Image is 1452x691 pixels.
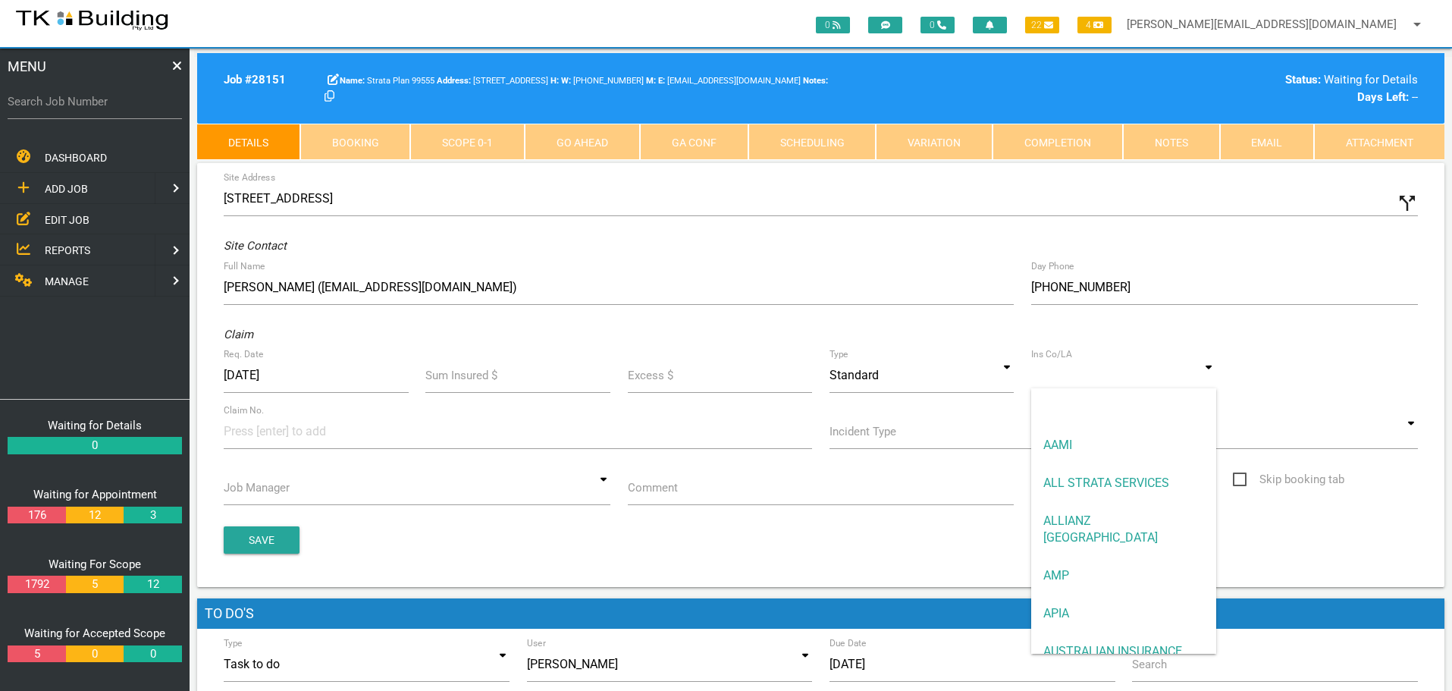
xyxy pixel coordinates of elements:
a: Completion [993,124,1123,160]
label: Ins Co/LA [1031,347,1072,361]
a: 0 [8,437,182,454]
span: ADD JOB [45,183,88,195]
a: 12 [66,507,124,524]
a: Attachment [1314,124,1444,160]
a: Click here copy customer information. [325,90,334,104]
b: Notes: [803,76,828,86]
span: MENU [8,56,46,77]
span: AUSTRALIAN INSURANCE REPAIRS [1031,633,1216,687]
a: Booking [300,124,411,160]
b: E: [658,76,665,86]
div: Waiting for Details -- [1132,71,1418,105]
label: Search Job Number [8,93,182,111]
a: 5 [66,576,124,593]
label: Comment [628,479,678,497]
a: 1792 [8,576,65,593]
a: Details [197,124,300,160]
label: Day Phone [1031,259,1074,273]
a: 3 [124,507,181,524]
span: [EMAIL_ADDRESS][DOMAIN_NAME] [658,76,801,86]
a: Waiting For Scope [49,558,141,571]
label: Type [224,636,243,650]
label: Excess $ [628,367,673,385]
b: H: [550,76,559,86]
span: 0 [816,17,850,33]
label: Type [829,347,848,361]
a: Scheduling [748,124,877,160]
a: 0 [124,645,181,663]
span: MANAGE [45,275,89,287]
span: [PHONE_NUMBER] [561,76,644,86]
span: 4 [1077,17,1112,33]
a: Scope 0-1 [410,124,525,160]
span: Skip booking tab [1233,470,1344,489]
span: [STREET_ADDRESS] [437,76,548,86]
b: Status: [1285,73,1321,86]
a: GA Conf [640,124,748,160]
button: Save [224,526,299,554]
a: Waiting for Appointment [33,488,157,501]
a: Email [1220,124,1315,160]
span: AAMI [1031,426,1216,464]
span: APIA [1031,595,1216,633]
i: Claim [224,328,253,341]
a: 0 [66,645,124,663]
h1: To Do's [197,598,1444,629]
a: Variation [876,124,993,160]
i: Click to show custom address field [1396,192,1419,215]
a: Notes [1123,124,1220,160]
label: Due Date [829,636,867,650]
b: Job # 28151 [224,73,286,86]
b: W: [561,76,571,86]
input: (XX) XXXX XXXX [1031,270,1418,305]
img: s3file [15,8,169,32]
i: Site Contact [224,239,287,253]
span: 0 [920,17,955,33]
span: AMP [1031,557,1216,595]
a: 176 [8,507,65,524]
a: 12 [124,576,181,593]
span: 22 [1025,17,1059,33]
b: Name: [340,76,365,86]
label: Req. Date [224,347,263,361]
a: 5 [8,645,65,663]
b: Address: [437,76,471,86]
span: ALL STRATA SERVICES [1031,464,1216,502]
span: EDIT JOB [45,213,89,225]
span: DASHBOARD [45,152,107,164]
a: Waiting for Details [48,419,142,432]
a: Go Ahead [525,124,640,160]
span: Strata Plan 99555 [340,76,434,86]
label: User [527,636,546,650]
b: M: [646,76,656,86]
span: ALLIANZ [GEOGRAPHIC_DATA] [1031,502,1216,557]
label: Site Address [224,171,275,184]
label: Claim No. [224,404,265,417]
label: Full Name [224,259,265,273]
a: Waiting for Accepted Scope [24,627,165,640]
b: Days Left: [1357,90,1409,104]
label: Search [1132,656,1167,674]
span: REPORTS [45,244,90,256]
input: Press [enter] to add [224,414,337,448]
label: Sum Insured $ [425,367,497,385]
